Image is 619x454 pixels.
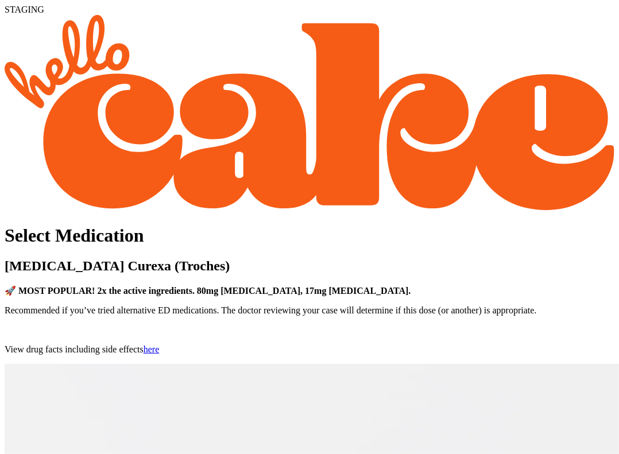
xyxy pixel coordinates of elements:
p: View drug facts including side effects [5,344,614,355]
h2: [MEDICAL_DATA] Curexa (Troches) [5,258,614,274]
h1: Select Medication [5,225,614,246]
p: Recommended if you’ve tried alternative ED medications. The doctor reviewing your case will deter... [5,305,614,316]
a: here [144,344,160,354]
div: STAGING [5,5,614,15]
strong: 🚀 MOST POPULAR! 2x the active ingredients. 80mg [MEDICAL_DATA], 17mg [MEDICAL_DATA]. [5,286,411,296]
